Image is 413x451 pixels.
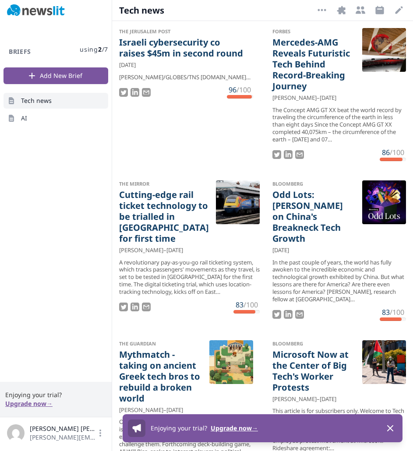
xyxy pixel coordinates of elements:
[21,114,27,123] span: AI
[4,110,108,126] a: AI
[4,47,36,56] h3: Briefs
[119,349,202,404] a: Mythmatch - taking on ancient Greek tech bros to rebuild a broken world
[119,180,209,187] div: The Mirror
[272,94,320,102] span: [PERSON_NAME] –
[272,37,356,92] a: Mercedes-AMG Reveals Futuristic Tech Behind Record-Breaking Journey
[272,180,356,187] div: Bloomberg
[237,85,251,95] span: /100
[119,4,165,17] span: Tech news
[295,150,304,159] img: Email story
[119,37,246,59] a: Israeli cybersecurity co raises $45m in second round
[166,246,183,254] time: [DATE]
[7,4,65,17] img: Newslit
[272,310,281,319] img: Tweet
[382,307,390,317] span: 83
[119,28,246,35] div: The Jerusalem Post
[119,259,260,296] div: A revolutionary pay-as-you-go rail ticketing system, which tracks passengers' movements as they t...
[272,259,406,303] div: In the past couple of years, the world has fully awoken to the incredible economic and technologi...
[5,399,53,408] button: Upgrade now
[21,96,52,105] span: Tech news
[131,88,139,97] img: LinkedIn Share
[272,106,406,143] div: The Concept AMG GT XX beat the world record by traveling the circumference of the earth in less t...
[119,189,209,244] a: Cutting-edge rail ticket technology to be trialled in [GEOGRAPHIC_DATA] for first time
[236,300,244,310] span: 83
[46,399,53,408] span: →
[382,148,390,157] span: 86
[295,310,304,319] img: Email story
[252,424,258,432] span: →
[119,61,136,69] time: [DATE]
[5,391,106,399] span: Enjoying your trial?
[119,88,128,97] img: Tweet
[320,94,336,102] time: [DATE]
[272,395,320,403] span: [PERSON_NAME] –
[151,424,207,432] span: Enjoying your trial?
[320,395,336,403] time: [DATE]
[4,93,108,109] a: Tech news
[142,303,151,311] img: Email story
[390,307,404,317] span: /100
[272,189,356,244] a: Odd Lots: [PERSON_NAME] on China's Breakneck Tech Growth
[229,85,237,95] span: 96
[4,67,108,84] button: Add New Brief
[119,406,166,414] span: [PERSON_NAME] –
[272,246,289,254] time: [DATE]
[390,148,404,157] span: /100
[98,45,102,53] span: 2
[80,45,108,54] span: using / 7
[284,150,293,159] img: LinkedIn Share
[272,340,356,347] div: Bloomberg
[244,300,258,310] span: /100
[272,28,356,35] div: Forbes
[119,303,128,311] img: Tweet
[166,406,183,414] time: [DATE]
[272,150,281,159] img: Tweet
[211,424,258,433] button: Upgrade now
[30,433,96,442] span: [PERSON_NAME][EMAIL_ADDRESS][DOMAIN_NAME]
[284,310,293,319] img: LinkedIn Share
[119,246,166,254] span: [PERSON_NAME] –
[30,424,96,433] span: [PERSON_NAME] [PERSON_NAME]
[119,340,202,347] div: The Guardian
[272,349,356,393] a: Microsoft Now at the Center of Big Tech's Worker Protests
[142,88,151,97] img: Email story
[119,74,253,81] div: [PERSON_NAME]/GLOBES/TNS [DOMAIN_NAME]…
[7,424,105,442] button: [PERSON_NAME] [PERSON_NAME][PERSON_NAME][EMAIL_ADDRESS][DOMAIN_NAME]
[131,303,139,311] img: LinkedIn Share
